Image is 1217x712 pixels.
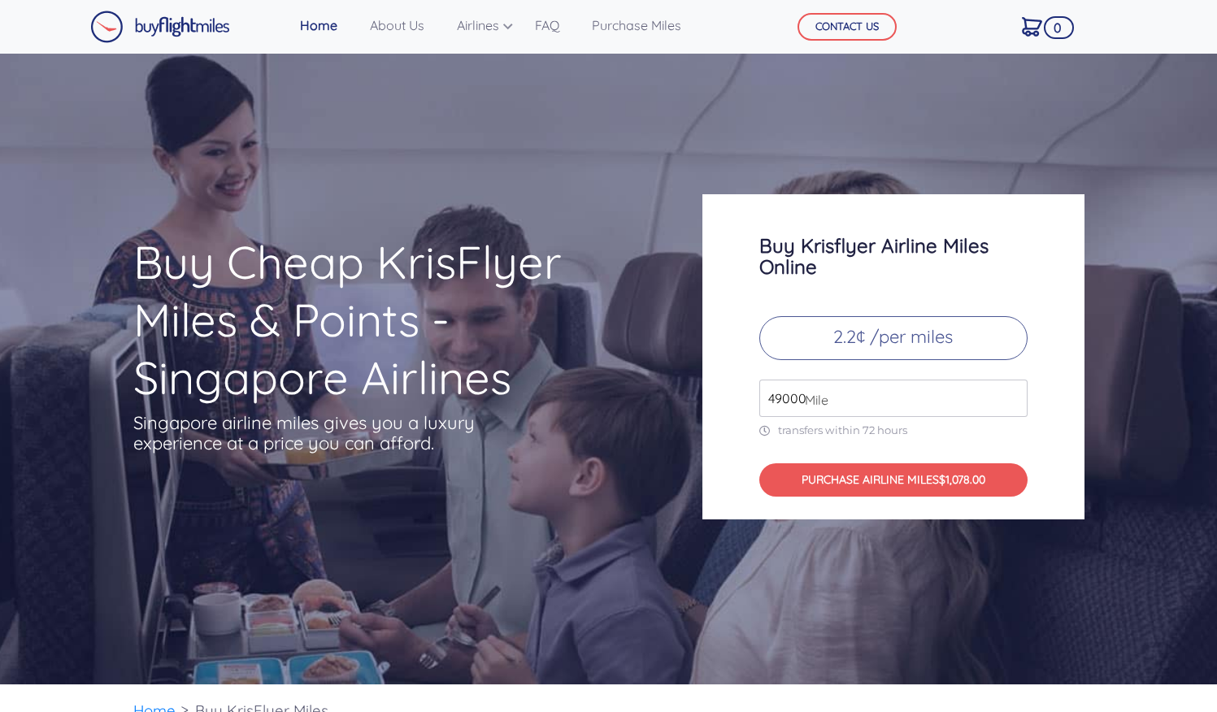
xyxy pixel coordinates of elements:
a: 0 [1015,9,1049,43]
a: Home [293,9,344,41]
span: 0 [1044,16,1074,39]
button: PURCHASE AIRLINE MILES$1,078.00 [759,463,1028,497]
h1: Buy Cheap KrisFlyer Miles & Points - Singapore Airlines [133,233,639,406]
a: FAQ [528,9,566,41]
span: $1,078.00 [939,472,985,487]
p: Singapore airline miles gives you a luxury experience at a price you can afford. [133,413,499,454]
img: Cart [1022,17,1042,37]
a: About Us [363,9,431,41]
h3: Buy Krisflyer Airline Miles Online [759,235,1028,277]
img: Buy Flight Miles Logo [90,11,230,43]
a: Airlines [450,9,509,41]
p: transfers within 72 hours [759,423,1028,437]
span: Mile [797,390,828,410]
a: Buy Flight Miles Logo [90,7,230,47]
p: 2.2¢ /per miles [759,316,1028,360]
button: CONTACT US [798,13,897,41]
a: Purchase Miles [585,9,688,41]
